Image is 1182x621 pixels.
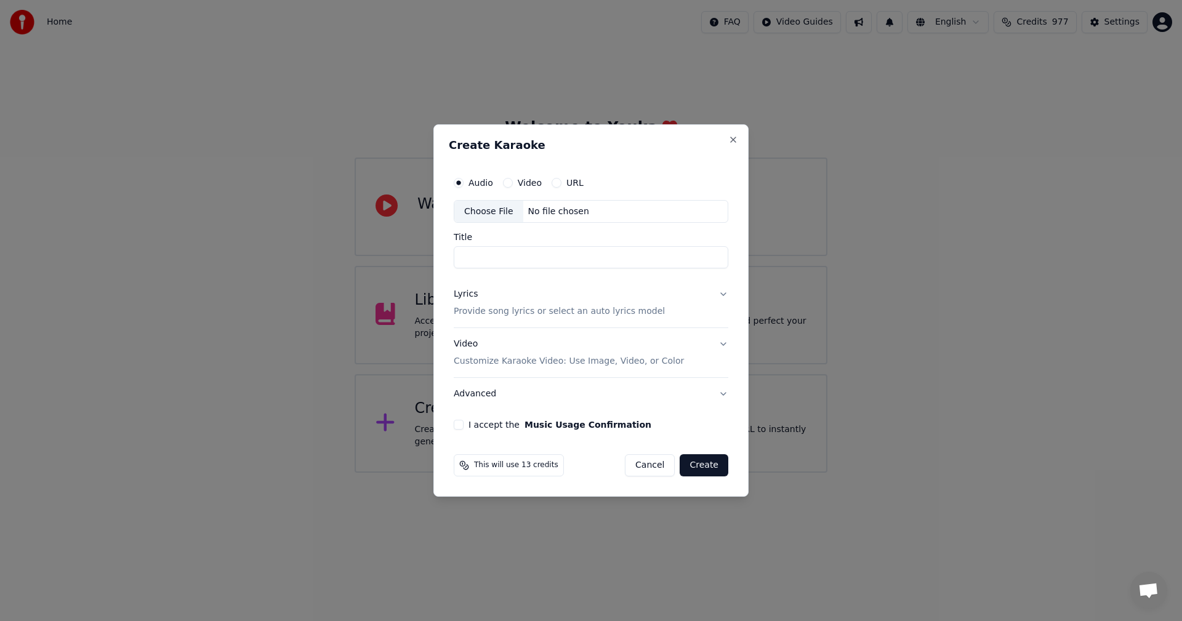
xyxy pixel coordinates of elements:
[454,279,728,328] button: LyricsProvide song lyrics or select an auto lyrics model
[468,420,651,429] label: I accept the
[680,454,728,476] button: Create
[454,339,684,368] div: Video
[518,178,542,187] label: Video
[525,420,651,429] button: I accept the
[454,329,728,378] button: VideoCustomize Karaoke Video: Use Image, Video, or Color
[454,233,728,242] label: Title
[468,178,493,187] label: Audio
[454,289,478,301] div: Lyrics
[454,355,684,367] p: Customize Karaoke Video: Use Image, Video, or Color
[474,460,558,470] span: This will use 13 credits
[625,454,675,476] button: Cancel
[566,178,584,187] label: URL
[454,201,523,223] div: Choose File
[454,306,665,318] p: Provide song lyrics or select an auto lyrics model
[523,206,594,218] div: No file chosen
[449,140,733,151] h2: Create Karaoke
[454,378,728,410] button: Advanced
